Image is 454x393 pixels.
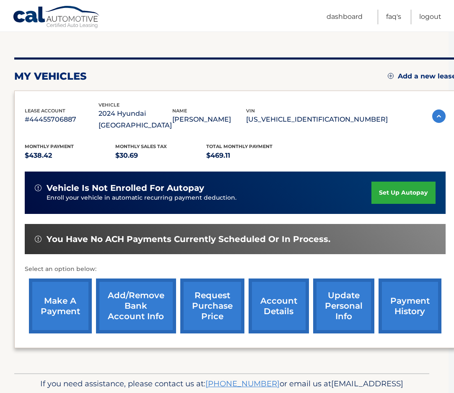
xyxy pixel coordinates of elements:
span: vehicle [99,102,119,108]
p: [PERSON_NAME] [172,114,246,125]
a: FAQ's [386,10,401,24]
span: Monthly Payment [25,143,74,149]
a: [PHONE_NUMBER] [205,379,280,388]
p: #44455706887 [25,114,99,125]
a: Dashboard [327,10,363,24]
a: request purchase price [180,278,244,333]
a: Logout [419,10,441,24]
span: lease account [25,108,65,114]
span: name [172,108,187,114]
span: vin [246,108,255,114]
p: $469.11 [206,150,297,161]
h2: my vehicles [14,70,87,83]
a: set up autopay [371,182,435,204]
img: add.svg [388,73,394,79]
p: Enroll your vehicle in automatic recurring payment deduction. [47,193,372,203]
a: account details [249,278,309,333]
a: payment history [379,278,441,333]
p: [US_VEHICLE_IDENTIFICATION_NUMBER] [246,114,388,125]
span: Total Monthly Payment [206,143,272,149]
p: 2024 Hyundai [GEOGRAPHIC_DATA] [99,108,172,131]
a: Add/Remove bank account info [96,278,176,333]
p: $30.69 [115,150,206,161]
span: vehicle is not enrolled for autopay [47,183,204,193]
a: make a payment [29,278,92,333]
img: accordion-active.svg [432,109,446,123]
p: $438.42 [25,150,116,161]
span: You have no ACH payments currently scheduled or in process. [47,234,330,245]
a: Cal Automotive [13,5,101,30]
a: update personal info [313,278,374,333]
span: Monthly sales Tax [115,143,167,149]
img: alert-white.svg [35,185,42,191]
p: Select an option below: [25,264,446,274]
img: alert-white.svg [35,236,42,242]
